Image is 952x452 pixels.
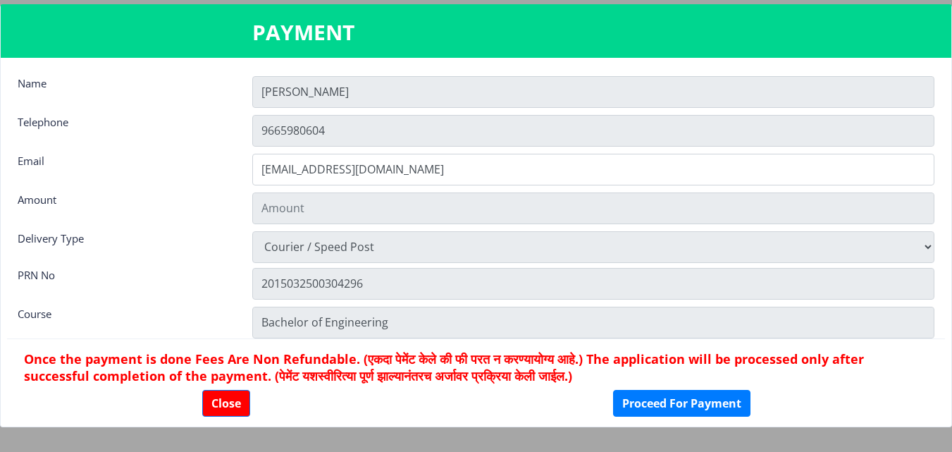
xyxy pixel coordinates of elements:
[252,193,934,224] input: Amount
[252,307,934,338] input: Zipcode
[24,350,928,384] h6: Once the payment is done Fees Are Non Refundable. (एकदा पेमेंट केले की फी परत न करण्यायोग्य आहे.)...
[252,154,934,185] input: Email
[252,115,934,147] input: Telephone
[7,193,242,221] div: Amount
[7,268,242,296] div: PRN No
[7,115,242,143] div: Telephone
[7,76,242,104] div: Name
[252,18,700,47] h3: PAYMENT
[7,154,242,182] div: Email
[202,390,250,417] button: Close
[7,307,242,335] div: Course
[252,268,934,300] input: Zipcode
[252,76,934,108] input: Name
[613,390,750,417] button: Proceed For Payment
[7,231,242,259] div: Delivery Type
